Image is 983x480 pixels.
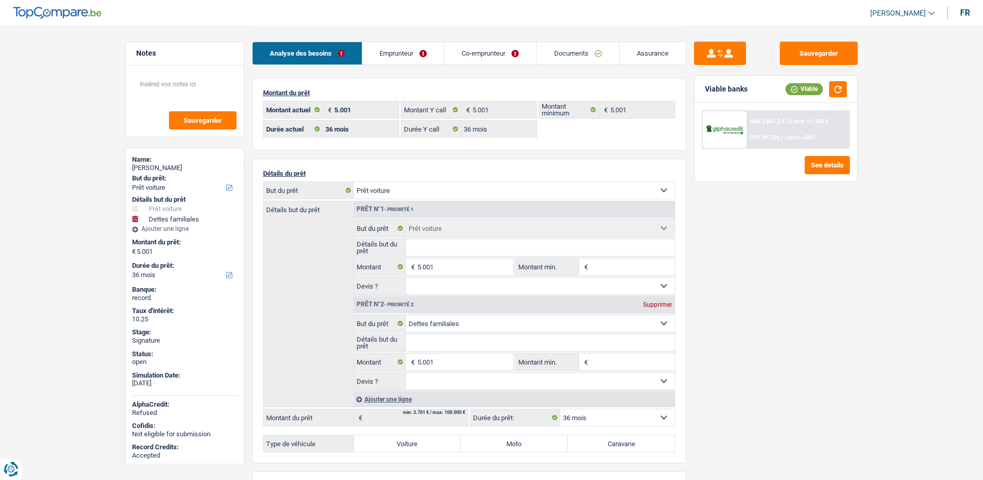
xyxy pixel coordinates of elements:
[403,410,465,415] div: min: 3.701 € / max: 100.000 €
[516,258,579,275] label: Montant min.
[640,302,675,308] div: Supprimer
[805,156,850,174] button: See details
[461,101,473,118] span: €
[470,409,560,426] label: Durée du prêt:
[406,258,417,275] span: €
[132,248,136,256] span: €
[750,134,780,141] span: DTI: 29.72%
[323,101,334,118] span: €
[264,201,353,213] label: Détails but du prêt
[353,409,365,426] span: €
[184,117,222,124] span: Sauvegarder
[384,206,414,212] span: - Priorité 1
[785,134,815,141] span: Limit: <50%
[132,174,235,183] label: But du prêt:
[132,286,238,294] div: Banque:
[790,118,829,125] span: Limit: >1.150 €
[132,225,238,232] div: Ajouter une ligne
[132,379,238,387] div: [DATE]
[132,400,238,409] div: AlphaCredit:
[264,182,354,199] label: But du prêt
[862,5,935,22] a: [PERSON_NAME]
[750,118,785,125] span: NAI: 2 641,2 €
[705,85,748,94] div: Viable banks
[263,170,675,177] p: Détails du prêt
[132,328,238,336] div: Stage:
[401,121,461,137] label: Durée Y call
[264,121,323,137] label: Durée actuel
[132,315,238,323] div: 10.25
[132,196,238,204] div: Détails but du prêt
[354,354,407,370] label: Montant
[960,8,970,18] div: fr
[263,89,675,97] p: Montant du prêt
[132,164,238,172] div: [PERSON_NAME]
[384,302,414,307] span: - Priorité 2
[362,42,444,64] a: Emprunteur
[169,111,237,129] button: Sauvegarder
[579,258,591,275] span: €
[870,9,926,18] span: [PERSON_NAME]
[132,238,235,247] label: Montant du prêt:
[444,42,536,64] a: Co-emprunteur
[354,334,407,351] label: Détails but du prêt
[136,49,233,58] h5: Notes
[516,354,579,370] label: Montant min.
[354,373,407,390] label: Devis ?
[579,354,591,370] span: €
[406,354,417,370] span: €
[264,409,353,426] label: Montant du prêt
[354,239,407,256] label: Détails but du prêt
[132,350,238,358] div: Status:
[461,435,568,452] label: Moto
[132,336,238,345] div: Signature
[132,262,235,270] label: Durée du prêt:
[353,392,675,407] div: Ajouter une ligne
[354,220,407,237] label: But du prêt
[536,42,619,64] a: Documents
[132,371,238,380] div: Simulation Date:
[785,83,823,95] div: Viable
[132,443,238,451] div: Record Credits:
[13,7,101,19] img: TopCompare Logo
[354,258,407,275] label: Montant
[264,101,323,118] label: Montant actuel
[132,294,238,302] div: record
[354,315,407,332] label: But du prêt
[132,358,238,366] div: open
[354,301,416,308] div: Prêt n°2
[568,435,675,452] label: Caravane
[780,42,858,65] button: Sauvegarder
[132,430,238,438] div: Not eligible for submission
[132,409,238,417] div: Refused
[599,101,610,118] span: €
[264,435,354,452] label: Type de véhicule
[132,155,238,164] div: Name:
[132,307,238,315] div: Taux d'intérêt:
[354,206,416,213] div: Prêt n°1
[539,101,599,118] label: Montant minimum
[354,278,407,294] label: Devis ?
[705,124,744,136] img: AlphaCredit
[132,422,238,430] div: Cofidis:
[354,435,461,452] label: Voiture
[401,101,461,118] label: Montant Y call
[132,451,238,460] div: Accepted
[781,134,783,141] span: /
[620,42,686,64] a: Assurance
[787,118,789,125] span: /
[253,42,362,64] a: Analyse des besoins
